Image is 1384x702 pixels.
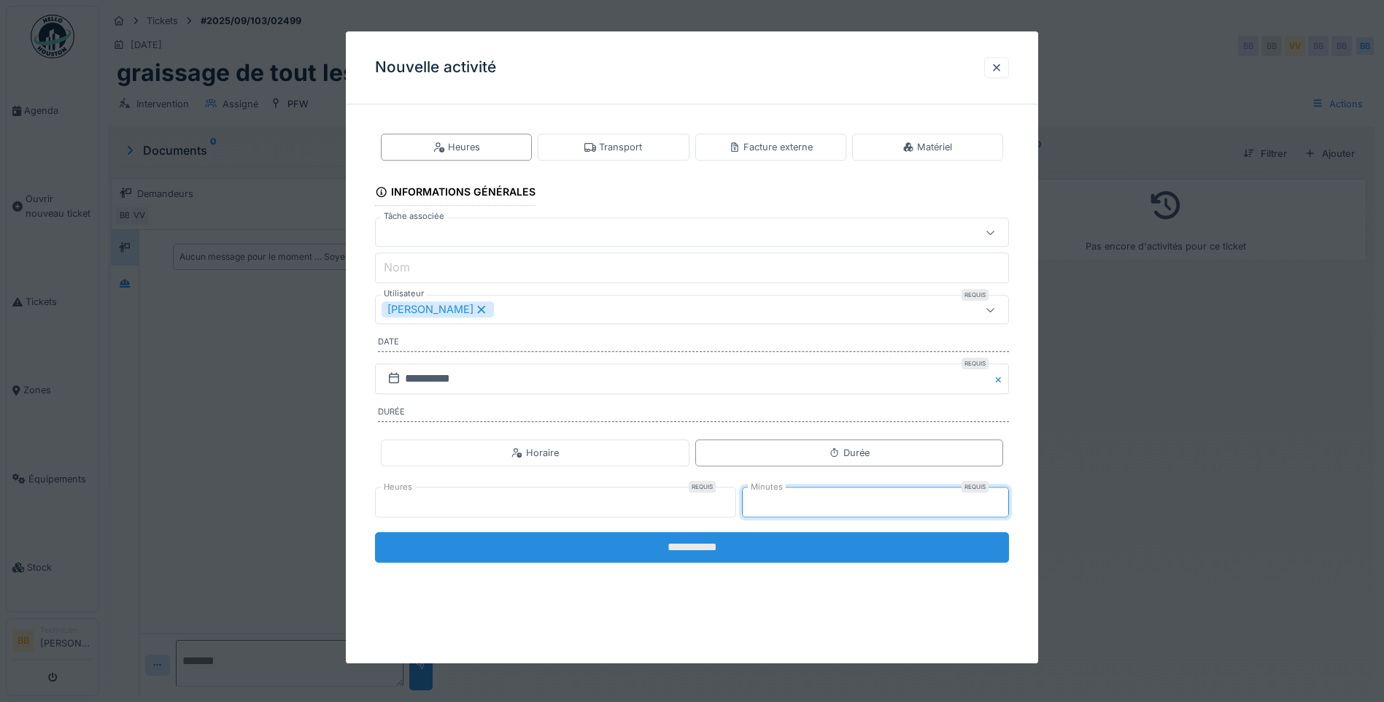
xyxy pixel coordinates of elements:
[962,358,989,369] div: Requis
[511,446,559,460] div: Horaire
[375,181,536,206] div: Informations générales
[689,481,716,493] div: Requis
[962,481,989,493] div: Requis
[378,336,1009,352] label: Date
[829,446,870,460] div: Durée
[729,140,813,154] div: Facture externe
[433,140,480,154] div: Heures
[382,302,494,318] div: [PERSON_NAME]
[381,259,413,277] label: Nom
[381,288,427,301] label: Utilisateur
[584,140,642,154] div: Transport
[962,290,989,301] div: Requis
[375,58,496,77] h3: Nouvelle activité
[748,481,786,493] label: Minutes
[381,211,447,223] label: Tâche associée
[993,363,1009,394] button: Close
[378,406,1009,422] label: Durée
[902,140,952,154] div: Matériel
[381,481,415,493] label: Heures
